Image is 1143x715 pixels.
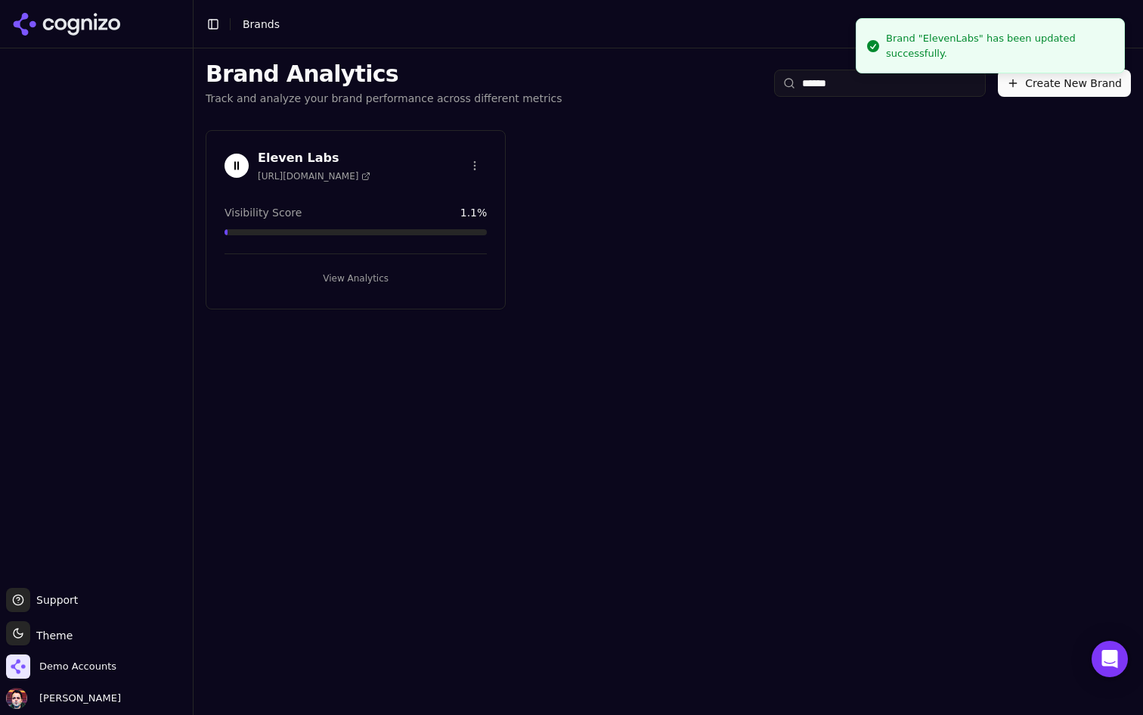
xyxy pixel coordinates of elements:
span: Support [30,592,78,608]
img: Eleven Labs [225,154,249,178]
div: Open Intercom Messenger [1092,641,1128,677]
span: [PERSON_NAME] [33,692,121,705]
button: Open user button [6,688,121,709]
span: Theme [30,630,73,642]
nav: breadcrumb [243,17,280,32]
div: Brand "ElevenLabs" has been updated successfully. [886,31,1112,61]
span: 1.1 % [460,205,488,220]
h1: Brand Analytics [206,61,562,88]
span: Demo Accounts [39,660,116,673]
img: Demo Accounts [6,654,30,679]
p: Track and analyze your brand performance across different metrics [206,91,562,106]
span: Visibility Score [225,205,302,220]
button: Open organization switcher [6,654,116,679]
h3: Eleven Labs [258,149,370,167]
button: Create New Brand [998,70,1131,97]
span: Brands [243,18,280,30]
img: Deniz Ozcan [6,688,27,709]
span: [URL][DOMAIN_NAME] [258,170,370,182]
button: View Analytics [225,266,487,291]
